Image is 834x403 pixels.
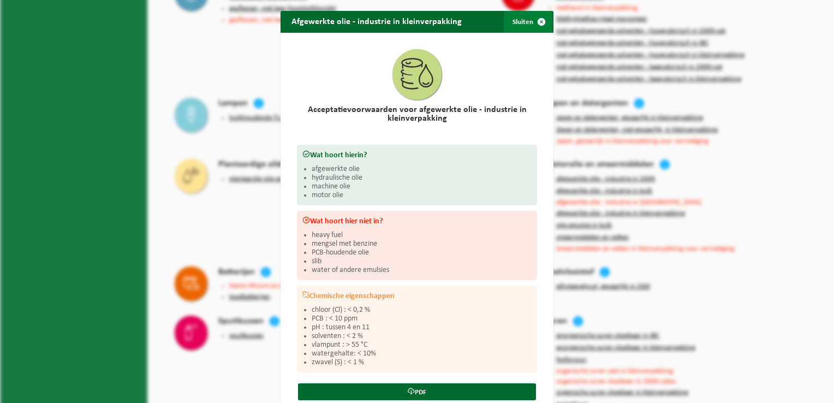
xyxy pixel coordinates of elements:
li: watergehalte: < 10% [312,349,532,358]
li: mengsel met benzine [312,240,532,248]
li: afgewerkte olie [312,165,532,174]
li: chloor (Cl) : < 0,2 % [312,306,532,315]
li: zwavel (S) : < 1 % [312,358,532,367]
li: hydraulische olie [312,174,532,182]
li: solventen : < 2 % [312,332,532,341]
li: machine olie [312,182,532,191]
li: PCB-houdende olie [312,248,532,257]
h3: Wat hoort hierin? [302,150,532,159]
li: PCB : < 10 ppm [312,315,532,323]
button: Sluiten [504,11,552,33]
a: PDF [298,383,536,400]
li: pH : tussen 4 en 11 [312,323,532,332]
li: slib [312,257,532,266]
h2: Acceptatievoorwaarden voor afgewerkte olie - industrie in kleinverpakking [297,105,537,123]
h3: Chemische eigenschappen [302,291,532,300]
li: vlampunt : > 55 °C [312,341,532,349]
li: motor olie [312,191,532,200]
h3: Wat hoort hier niet in? [302,216,532,226]
li: heavy fuel [312,231,532,240]
li: water of andere emulsies [312,266,532,275]
h2: Afgewerkte olie - industrie in kleinverpakking [281,11,473,32]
